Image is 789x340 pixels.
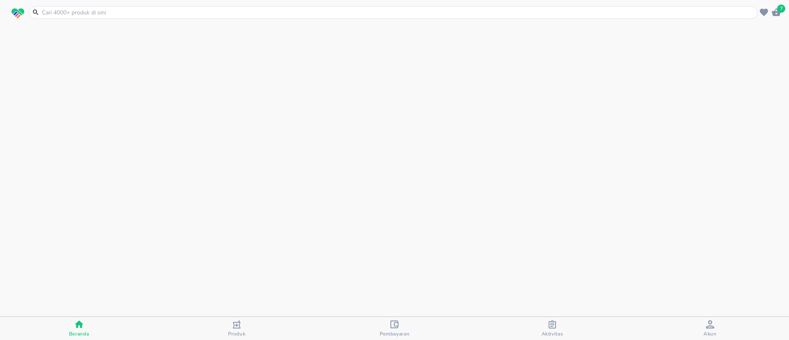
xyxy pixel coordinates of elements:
img: logo_swiperx_s.bd005f3b.svg [12,8,24,19]
span: Akun [704,331,717,337]
span: Pembayaran [380,331,410,337]
span: Aktivitas [542,331,563,337]
button: Aktivitas [473,317,631,340]
input: Cari 4000+ produk di sini [41,8,756,17]
button: 7 [770,6,782,19]
span: Beranda [69,331,89,337]
button: Akun [631,317,789,340]
span: 7 [777,5,785,13]
span: Produk [228,331,246,337]
button: Pembayaran [316,317,473,340]
button: Produk [158,317,316,340]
